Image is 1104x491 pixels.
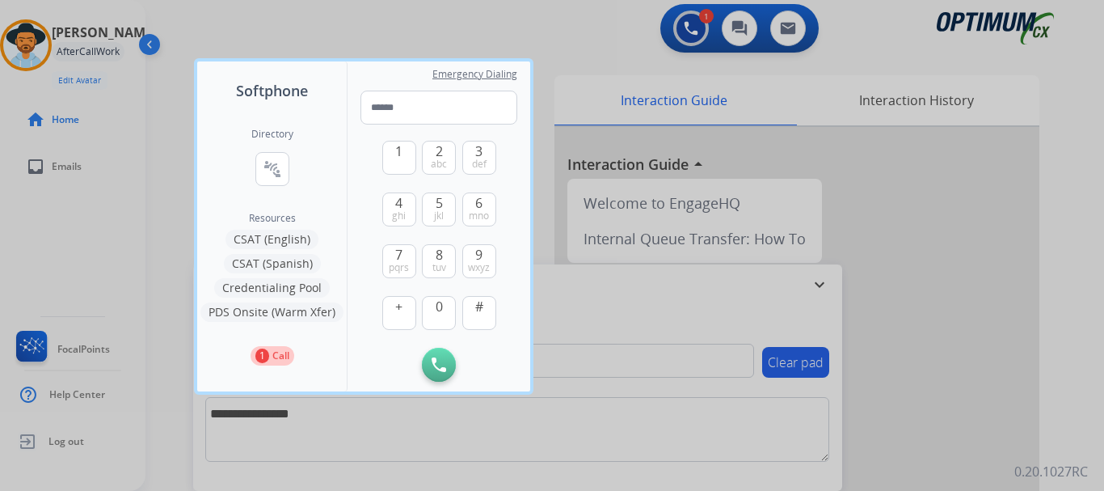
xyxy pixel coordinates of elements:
button: Credentialing Pool [214,278,330,298]
button: 5jkl [422,193,456,226]
span: + [395,297,402,316]
span: tuv [432,261,446,274]
button: 2abc [422,141,456,175]
button: 1Call [251,346,294,366]
img: call-button [432,358,446,372]
span: 2 [436,142,443,161]
button: 3def [462,141,496,175]
button: 8tuv [422,244,456,278]
button: + [382,296,416,330]
span: 9 [475,245,482,265]
span: pqrs [389,261,409,274]
span: jkl [434,210,444,222]
span: 7 [395,245,402,265]
span: 4 [395,193,402,213]
button: # [462,296,496,330]
span: # [475,297,483,316]
button: 7pqrs [382,244,416,278]
button: 0 [422,296,456,330]
span: 5 [436,193,443,213]
span: wxyz [468,261,490,274]
button: 4ghi [382,193,416,226]
mat-icon: connect_without_contact [263,159,282,179]
span: Emergency Dialing [432,68,517,81]
span: def [472,158,487,171]
span: mno [469,210,489,222]
button: 9wxyz [462,244,496,278]
button: CSAT (English) [225,230,318,249]
p: Call [272,349,289,363]
button: CSAT (Spanish) [224,254,321,273]
span: Resources [249,212,296,225]
span: 8 [436,245,443,265]
p: 1 [255,349,269,363]
p: 0.20.1027RC [1014,462,1088,481]
h2: Directory [251,128,293,141]
span: Softphone [236,79,308,102]
span: ghi [392,210,406,222]
button: PDS Onsite (Warm Xfer) [200,303,343,322]
button: 6mno [462,193,496,226]
span: abc [431,158,447,171]
span: 3 [475,142,482,161]
button: 1 [382,141,416,175]
span: 1 [395,142,402,161]
span: 6 [475,193,482,213]
span: 0 [436,297,443,316]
